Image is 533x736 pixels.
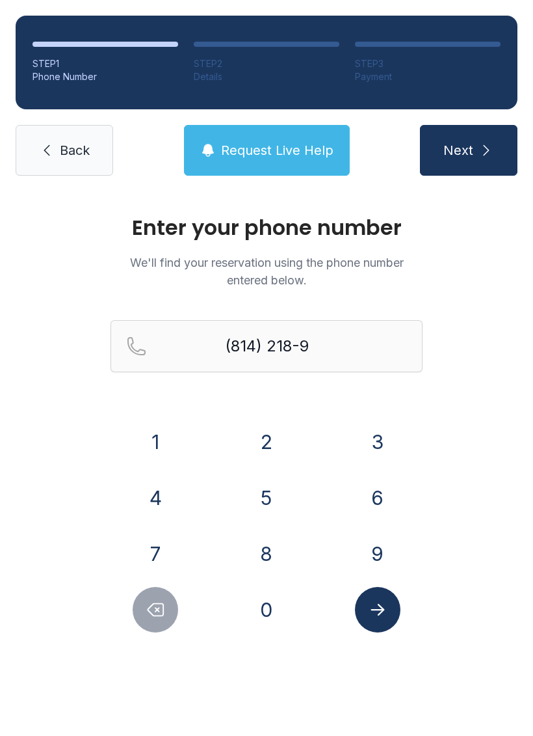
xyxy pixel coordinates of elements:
div: STEP 1 [32,57,178,70]
button: 6 [355,475,400,521]
button: Delete number [133,587,178,633]
div: STEP 2 [194,57,339,70]
span: Next [443,141,473,159]
span: Back [60,141,90,159]
button: 7 [133,531,178,577]
button: 3 [355,419,400,465]
div: Details [194,70,339,83]
button: 2 [244,419,289,465]
div: Payment [355,70,500,83]
button: 5 [244,475,289,521]
p: We'll find your reservation using the phone number entered below. [110,254,422,289]
button: Submit lookup form [355,587,400,633]
button: 1 [133,419,178,465]
div: Phone Number [32,70,178,83]
span: Request Live Help [221,141,333,159]
button: 0 [244,587,289,633]
button: 8 [244,531,289,577]
button: 4 [133,475,178,521]
h1: Enter your phone number [110,217,422,238]
button: 9 [355,531,400,577]
input: Reservation phone number [110,320,422,372]
div: STEP 3 [355,57,500,70]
